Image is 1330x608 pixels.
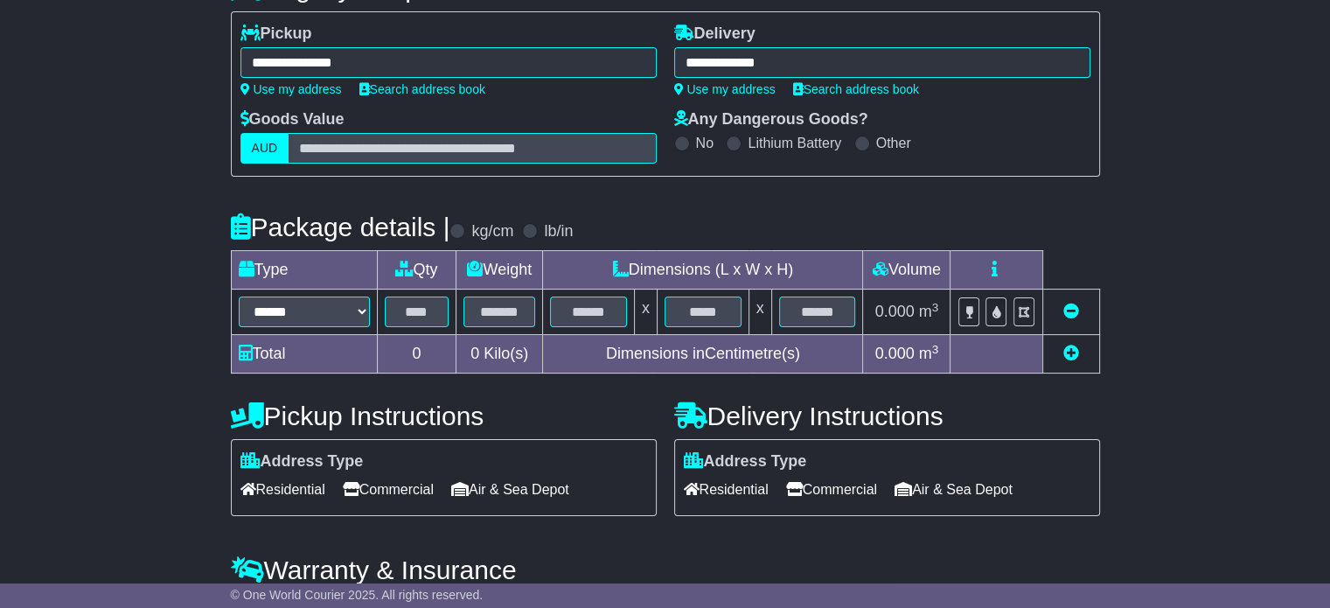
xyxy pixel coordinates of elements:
[793,82,919,96] a: Search address book
[451,476,569,503] span: Air & Sea Depot
[863,251,950,290] td: Volume
[749,290,771,335] td: x
[231,556,1100,584] h4: Warranty & Insurance
[1063,345,1079,362] a: Add new item
[696,135,714,151] label: No
[932,343,939,356] sup: 3
[674,402,1100,430] h4: Delivery Instructions
[471,222,513,241] label: kg/cm
[919,345,939,362] span: m
[748,135,841,151] label: Lithium Battery
[634,290,657,335] td: x
[240,24,312,44] label: Pickup
[359,82,485,96] a: Search address book
[674,82,776,96] a: Use my address
[684,476,769,503] span: Residential
[343,476,434,503] span: Commercial
[377,335,456,374] td: 0
[470,345,479,362] span: 0
[544,222,573,241] label: lb/in
[684,452,807,472] label: Address Type
[240,110,345,129] label: Goods Value
[240,133,289,164] label: AUD
[377,251,456,290] td: Qty
[875,345,915,362] span: 0.000
[674,24,756,44] label: Delivery
[543,335,863,374] td: Dimensions in Centimetre(s)
[932,301,939,314] sup: 3
[231,213,450,241] h4: Package details |
[240,82,342,96] a: Use my address
[876,135,911,151] label: Other
[786,476,877,503] span: Commercial
[456,251,543,290] td: Weight
[240,452,364,472] label: Address Type
[543,251,863,290] td: Dimensions (L x W x H)
[674,110,868,129] label: Any Dangerous Goods?
[895,476,1013,503] span: Air & Sea Depot
[240,476,325,503] span: Residential
[456,335,543,374] td: Kilo(s)
[1063,303,1079,320] a: Remove this item
[231,335,377,374] td: Total
[231,251,377,290] td: Type
[231,402,657,430] h4: Pickup Instructions
[231,588,484,602] span: © One World Courier 2025. All rights reserved.
[919,303,939,320] span: m
[875,303,915,320] span: 0.000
